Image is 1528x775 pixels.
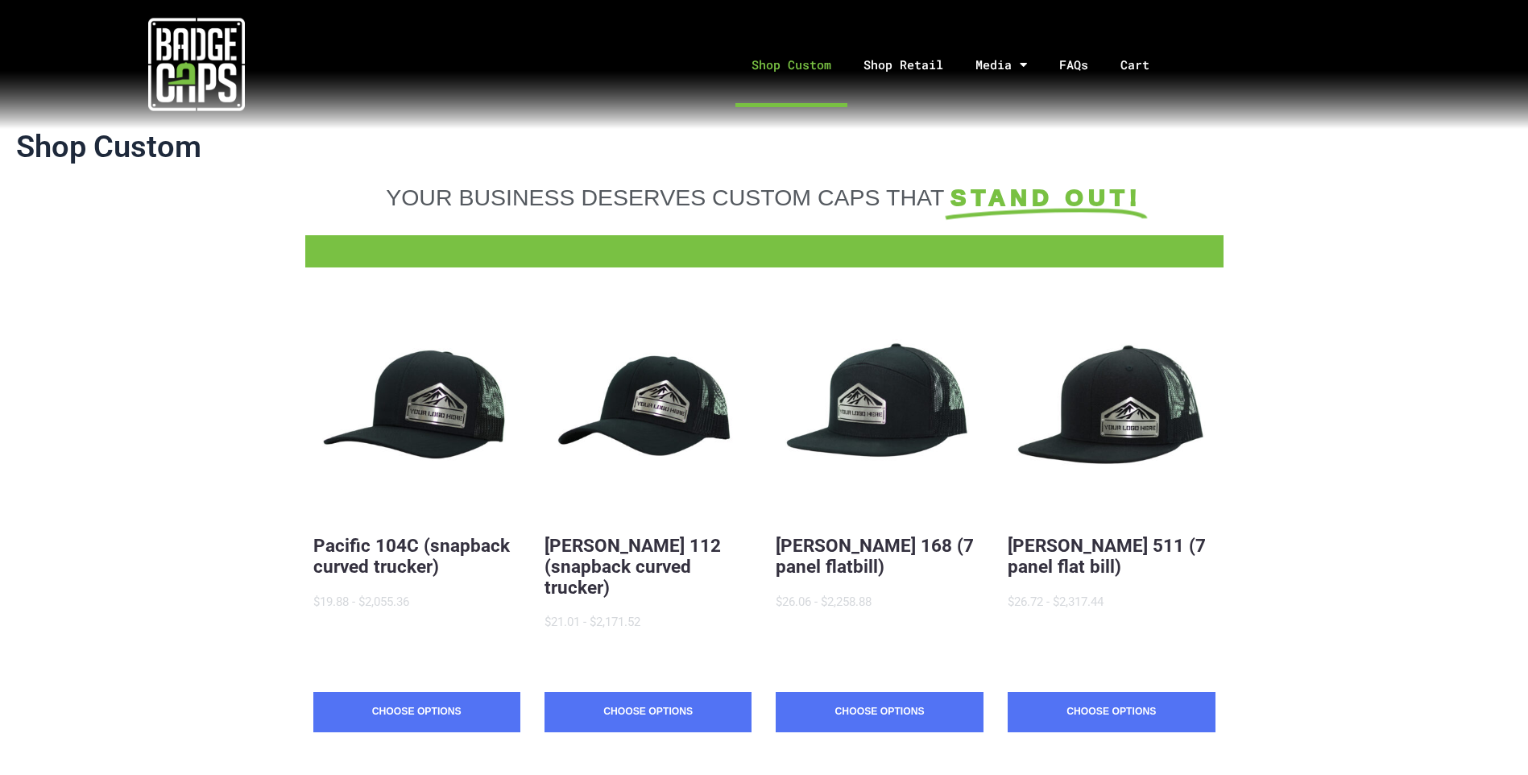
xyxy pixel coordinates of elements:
[545,535,721,598] a: [PERSON_NAME] 112 (snapback curved trucker)
[776,595,872,609] span: $26.06 - $2,258.88
[148,16,245,113] img: badgecaps white logo with green acccent
[1008,308,1215,515] button: BadgeCaps - Richardson 511
[392,23,1528,107] nav: Menu
[1008,535,1206,577] a: [PERSON_NAME] 511 (7 panel flat bill)
[776,308,983,515] button: BadgeCaps - Richardson 168
[1104,23,1186,107] a: Cart
[313,535,510,577] a: Pacific 104C (snapback curved trucker)
[847,23,959,107] a: Shop Retail
[959,23,1043,107] a: Media
[1008,595,1104,609] span: $26.72 - $2,317.44
[313,595,409,609] span: $19.88 - $2,055.36
[776,535,974,577] a: [PERSON_NAME] 168 (7 panel flatbill)
[313,184,1215,211] a: YOUR BUSINESS DESERVES CUSTOM CAPS THAT STAND OUT!
[1043,23,1104,107] a: FAQs
[386,184,944,210] span: YOUR BUSINESS DESERVES CUSTOM CAPS THAT
[313,308,520,515] button: BadgeCaps - Pacific 104C
[545,308,752,515] button: BadgeCaps - Richardson 112
[313,692,520,732] a: Choose Options
[305,243,1224,251] a: FFD BadgeCaps Fire Department Custom unique apparel
[1008,692,1215,732] a: Choose Options
[545,615,640,629] span: $21.01 - $2,171.52
[545,692,752,732] a: Choose Options
[16,129,1512,166] h1: Shop Custom
[776,692,983,732] a: Choose Options
[735,23,847,107] a: Shop Custom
